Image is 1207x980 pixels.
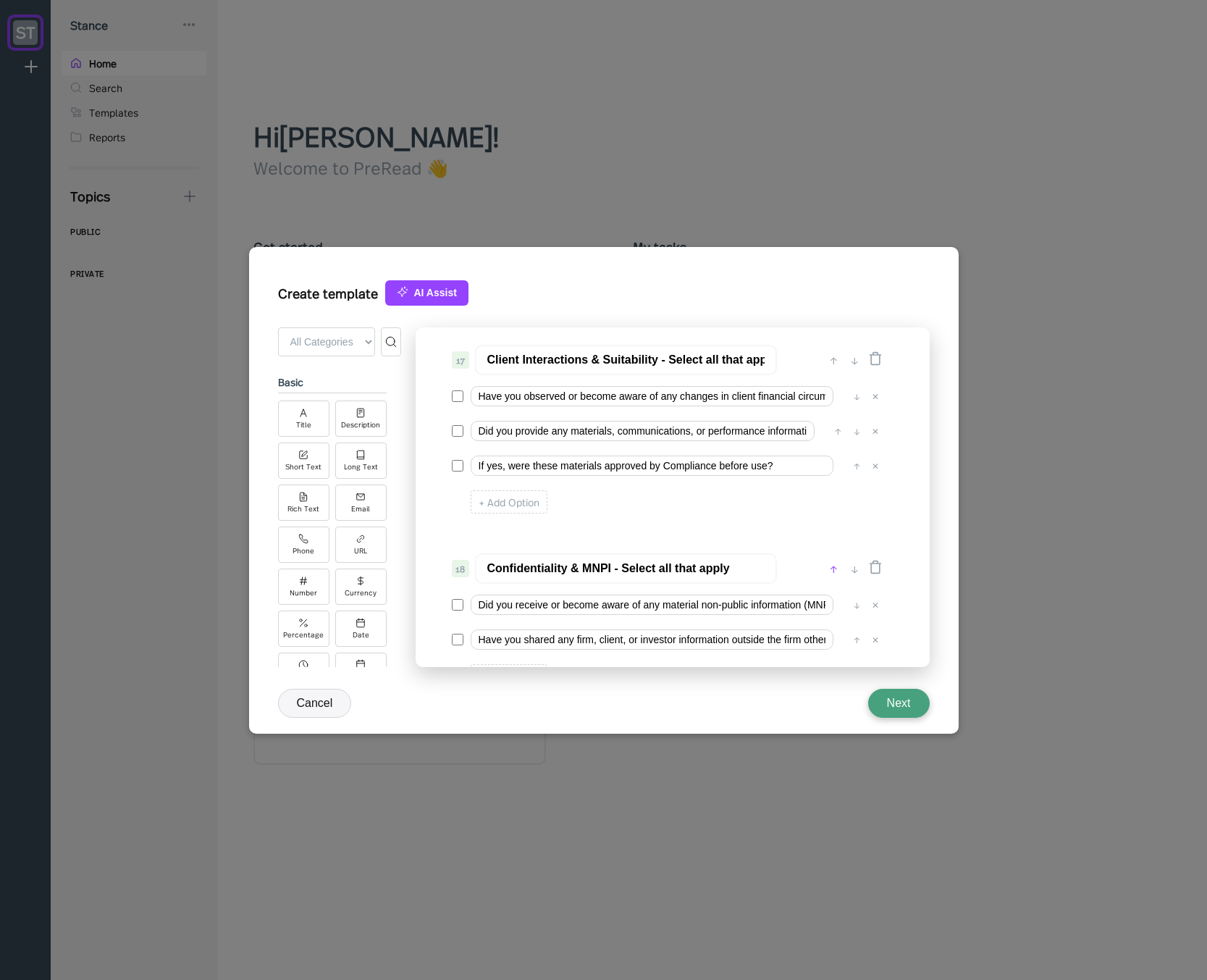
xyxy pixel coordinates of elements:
div: basic [278,371,387,393]
div: Currency [345,589,377,597]
div: ↓ [847,351,862,369]
div: ↑ [849,458,865,473]
div: URL [354,547,367,555]
div: ✕ [868,389,883,403]
div: Rich Text [287,505,319,513]
div: ↑ [826,560,841,577]
div: ↑ [830,424,846,438]
div: Short Text [285,463,321,471]
div: Percentage [283,631,324,639]
div: ↑ [826,351,841,369]
div: Date [353,631,369,639]
div: Description [341,421,380,429]
div: ✕ [868,424,883,438]
div: ✕ [868,632,883,647]
div: Email [351,505,370,513]
div: Long Text [344,463,378,471]
div: Create template [278,278,378,301]
div: Number [290,589,317,597]
button: AI Assist [385,280,468,306]
div: 18 [452,560,469,577]
div: ↓ [849,598,865,612]
button: Cancel [278,689,352,718]
div: ↓ [849,389,865,403]
div: + Add Option [471,664,547,687]
div: ✕ [868,458,883,473]
div: Title [296,421,311,429]
div: ✕ [868,598,883,612]
div: 17 [452,351,469,369]
div: ↓ [849,424,865,438]
div: Phone [293,547,314,555]
div: + Add Option [471,490,547,514]
div: ↓ [847,560,862,577]
div: ↑ [849,632,865,647]
button: Next [868,689,930,718]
